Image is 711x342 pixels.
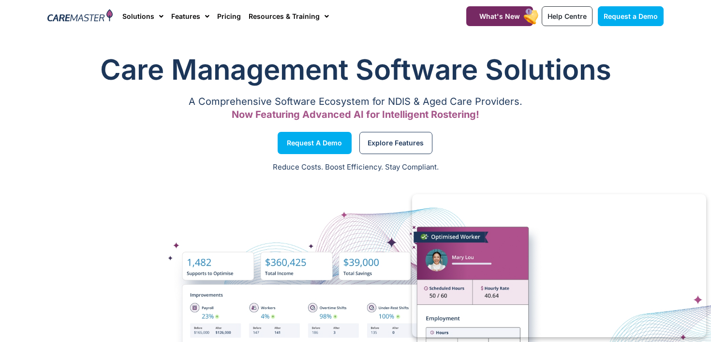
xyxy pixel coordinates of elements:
a: What's New [466,6,533,26]
span: Request a Demo [287,141,342,145]
a: Explore Features [359,132,432,154]
span: Help Centre [548,12,587,20]
span: Request a Demo [604,12,658,20]
span: Explore Features [368,141,424,145]
a: Help Centre [542,6,592,26]
span: Now Featuring Advanced AI for Intelligent Rostering! [232,109,479,120]
span: What's New [479,12,520,20]
p: A Comprehensive Software Ecosystem for NDIS & Aged Care Providers. [47,99,664,105]
a: Request a Demo [598,6,664,26]
h1: Care Management Software Solutions [47,50,664,89]
p: Reduce Costs. Boost Efficiency. Stay Compliant. [6,162,705,173]
a: Request a Demo [278,132,352,154]
img: CareMaster Logo [47,9,113,24]
iframe: Popup CTA [412,194,706,337]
